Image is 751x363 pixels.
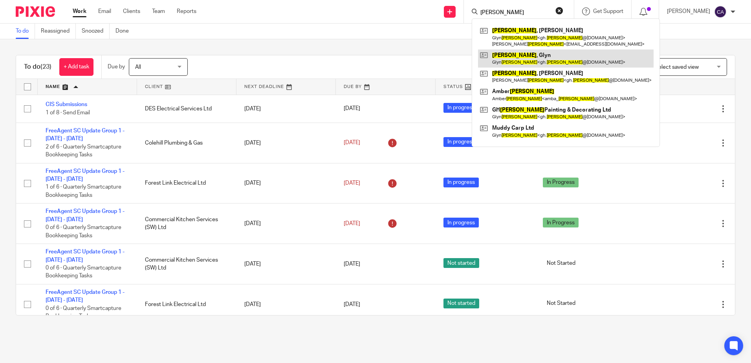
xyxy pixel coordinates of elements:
span: 2 of 6 · Quarterly Smartcapture Bookkeeping Tasks [46,144,121,158]
span: Select saved view [655,64,699,70]
a: FreeAgent SC Update Group 1 - [DATE] - [DATE] [46,290,125,303]
img: Pixie [16,6,55,17]
span: Not Started [543,258,579,268]
a: FreeAgent SC Update Group 1 - [DATE] - [DATE] [46,128,125,141]
a: Reassigned [41,24,76,39]
a: FreeAgent SC Update Group 1 - [DATE] - [DATE] [46,169,125,182]
span: 0 of 6 · Quarterly Smartcapture Bookkeeping Tasks [46,265,121,279]
span: In progress [443,218,479,227]
span: 0 of 6 · Quarterly Smartcapture Bookkeeping Tasks [46,306,121,319]
span: In progress [443,137,479,147]
button: Clear [555,7,563,15]
span: In progress [443,103,479,113]
a: + Add task [59,58,93,76]
td: Forest Link Electrical Ltd [137,163,236,203]
span: [DATE] [344,140,360,146]
span: 0 of 6 · Quarterly Smartcapture Bookkeeping Tasks [46,225,121,238]
td: [DATE] [236,203,336,244]
span: [DATE] [344,261,360,267]
span: (23) [40,64,51,70]
a: Reports [177,7,196,15]
a: Snoozed [82,24,110,39]
p: [PERSON_NAME] [667,7,710,15]
span: [DATE] [344,302,360,307]
span: All [135,64,141,70]
h1: To do [24,63,51,71]
span: 1 of 8 · Send Email [46,110,90,115]
a: Team [152,7,165,15]
span: In Progress [543,218,579,227]
td: [DATE] [236,244,336,284]
span: In Progress [543,178,579,187]
td: [DATE] [236,95,336,123]
span: [DATE] [344,106,360,112]
a: Email [98,7,111,15]
td: [DATE] [236,123,336,163]
p: Due by [108,63,125,71]
a: To do [16,24,35,39]
img: svg%3E [714,5,727,18]
span: 1 of 6 · Quarterly Smartcapture Bookkeeping Tasks [46,185,121,198]
td: DES Electrical Services Ltd [137,95,236,123]
td: [DATE] [236,163,336,203]
span: [DATE] [344,221,360,226]
a: Done [115,24,135,39]
td: Forest Link Electrical Ltd [137,284,236,325]
a: FreeAgent SC Update Group 1 - [DATE] - [DATE] [46,249,125,262]
span: Not started [443,299,479,308]
span: In progress [443,178,479,187]
input: Search [480,9,550,16]
span: Get Support [593,9,623,14]
td: [DATE] [236,284,336,325]
a: FreeAgent SC Update Group 1 - [DATE] - [DATE] [46,209,125,222]
span: Not started [443,258,479,268]
a: Clients [123,7,140,15]
td: Colehill Plumbing & Gas [137,123,236,163]
a: CIS Submissions [46,102,87,107]
span: [DATE] [344,180,360,186]
span: Not Started [543,299,579,308]
td: Commercial Kitchen Services (SW) Ltd [137,203,236,244]
td: Commercial Kitchen Services (SW) Ltd [137,244,236,284]
a: Work [73,7,86,15]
